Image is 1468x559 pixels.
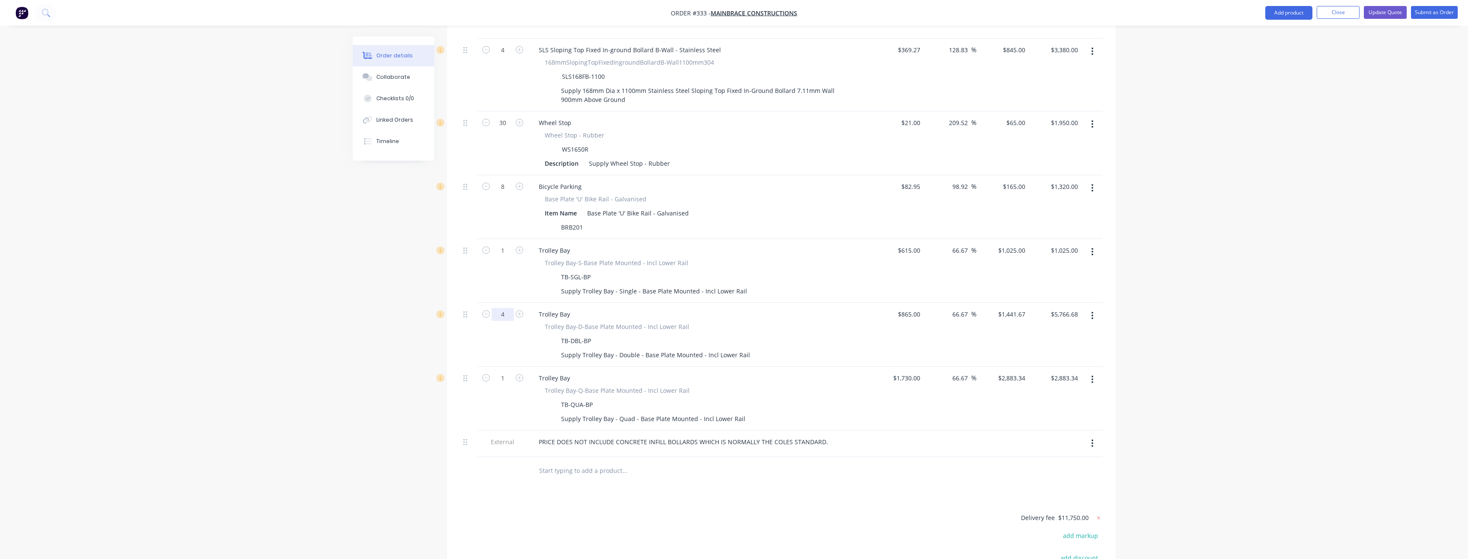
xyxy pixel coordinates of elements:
[545,131,604,140] span: Wheel Stop - Rubber
[353,45,434,66] button: Order details
[353,66,434,88] button: Collaborate
[532,372,577,384] div: Trolley Bay
[558,349,754,361] div: Supply Trolley Bay - Double - Base Plate Mounted - Incl Lower Rail
[532,44,728,56] div: SLS Sloping Top Fixed In-ground Bollard B-Wall - Stainless Steel
[1021,514,1055,522] span: Delivery fee
[558,221,586,233] div: BRB201
[1411,6,1458,19] button: Submit as Order
[545,386,690,395] span: Trolley Bay-Q-Base Plate Mounted - Incl Lower Rail
[376,73,410,81] div: Collaborate
[558,285,751,297] div: Supply Trolley Bay - Single - Base Plate Mounted - Incl Lower Rail
[1265,6,1312,20] button: Add product
[539,462,710,479] input: Start typing to add a product...
[558,413,749,425] div: Supply Trolley Bay - Quad - Base Plate Mounted - Incl Lower Rail
[558,70,608,83] div: SLS168FB-1100
[353,88,434,109] button: Checklists 0/0
[584,207,692,219] div: Base Plate 'U' Bike Rail - Galvanised
[971,182,976,191] span: %
[545,258,688,267] span: Trolley Bay-S-Base Plate Mounted - Incl Lower Rail
[558,84,838,106] div: Supply 168mm Dia x 1100mm Stainless Steel Sloping Top Fixed In-Ground Bollard 7.11mm Wall 900mm A...
[545,194,646,203] span: Base Plate 'U' Bike Rail - Galvanised
[558,143,592,155] div: WS1650R
[376,52,413,60] div: Order details
[545,58,714,67] span: 168mmSlopingTopFixedIngroundBollardB-Wall1100mm304
[971,45,976,55] span: %
[376,116,413,124] div: Linked Orders
[1058,513,1089,522] span: $11,750.00
[558,271,594,283] div: TB-SGL-BP
[585,157,673,170] div: Supply Wheel Stop - Rubber
[971,245,976,255] span: %
[1059,530,1103,541] button: add markup
[15,6,28,19] img: Factory
[532,244,577,257] div: Trolley Bay
[711,9,797,17] a: Mainbrace Constructions
[971,118,976,128] span: %
[1364,6,1407,19] button: Update Quote
[971,309,976,319] span: %
[541,207,580,219] div: Item Name
[541,157,582,170] div: Description
[480,437,525,446] span: External
[671,9,711,17] span: Order #333 -
[558,335,594,347] div: TB-DBL-BP
[532,436,835,448] div: PRICE DOES NOT INCLUDE CONCRETE INFILL BOLLARDS WHICH IS NORMALLY THE COLES STANDARD.
[558,398,596,411] div: TB-QUA-BP
[545,322,689,331] span: Trolley Bay-D-Base Plate Mounted - Incl Lower Rail
[532,117,578,129] div: Wheel Stop
[532,308,577,320] div: Trolley Bay
[376,138,399,145] div: Timeline
[971,373,976,383] span: %
[1317,6,1360,19] button: Close
[532,180,588,193] div: Bicycle Parking
[353,109,434,131] button: Linked Orders
[353,131,434,152] button: Timeline
[376,95,414,102] div: Checklists 0/0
